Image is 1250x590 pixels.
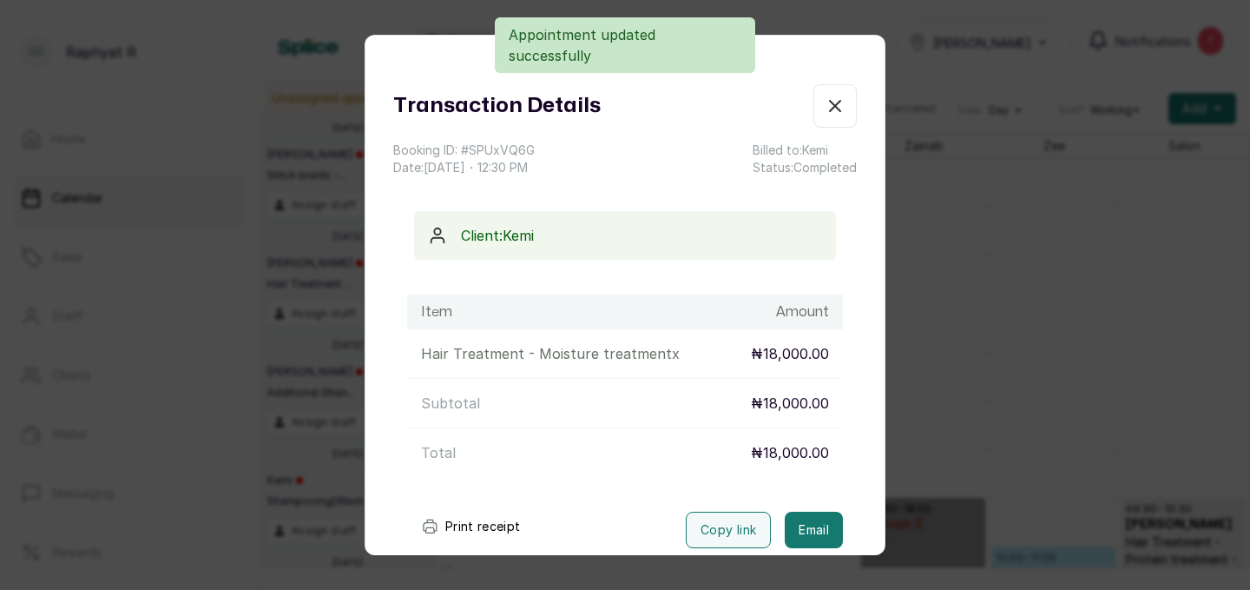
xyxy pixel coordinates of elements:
[753,142,857,159] p: Billed to: Kemi
[421,343,680,364] p: Hair Treatment - Moisture treatment x
[776,302,829,322] h1: Amount
[785,512,843,548] button: Email
[751,343,829,364] p: ₦18,000.00
[461,225,822,246] p: Client: Kemi
[751,442,829,463] p: ₦18,000.00
[407,509,535,544] button: Print receipt
[393,90,601,122] h1: Transaction Details
[421,393,480,414] p: Subtotal
[393,159,535,176] p: Date: [DATE] ・ 12:30 PM
[751,393,829,414] p: ₦18,000.00
[686,512,771,548] button: Copy link
[421,302,452,322] h1: Item
[421,442,456,463] p: Total
[393,142,535,159] p: Booking ID: # SPUxVQ6G
[509,24,741,66] p: Appointment updated successfully
[753,159,857,176] p: Status: Completed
